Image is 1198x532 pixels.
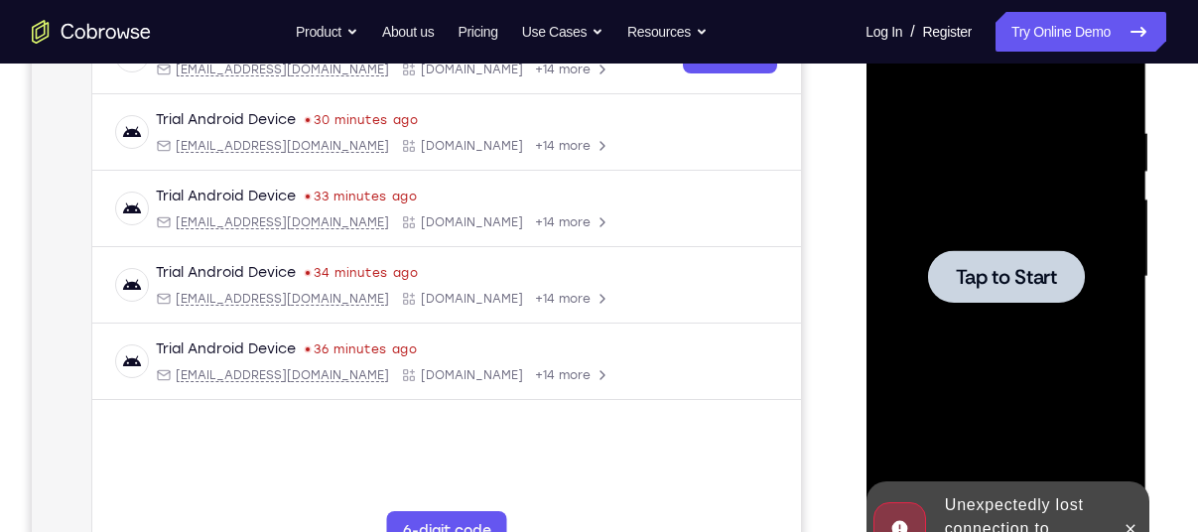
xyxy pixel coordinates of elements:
span: +14 more [503,377,559,393]
span: +14 more [503,224,559,240]
button: Product [296,12,358,52]
div: Trial Android Device [124,349,264,369]
div: App [369,148,491,164]
span: +14 more [503,148,559,164]
div: Email [124,148,357,164]
div: Email [124,454,357,469]
a: About us [382,12,434,52]
label: Email [598,66,633,85]
a: Try Online Demo [996,12,1166,52]
time: Tue Aug 19 2025 17:56:29 GMT+0300 (Eastern European Summer Time) [282,199,387,214]
div: Open device details [61,333,769,410]
span: Tap to Start [89,283,191,303]
div: App [369,377,491,393]
div: Last seen [274,357,278,361]
button: Use Cases [522,12,603,52]
div: Email [124,377,357,393]
button: Resources [627,12,708,52]
span: android@example.com [144,454,357,469]
div: Trial Android Device [124,426,264,446]
span: Cobrowse.io [389,454,491,469]
span: android@example.com [144,301,357,317]
label: User ID [693,66,743,85]
div: Last seen [274,434,278,438]
time: Tue Aug 19 2025 17:53:19 GMT+0300 (Eastern European Summer Time) [282,275,386,291]
div: Trial Android Device [124,120,264,140]
span: android@example.com [144,224,357,240]
span: Cobrowse.io [389,224,491,240]
button: Tap to Start [62,266,218,319]
div: Open device details [61,181,769,257]
div: Open device details [61,257,769,333]
h1: Connect [76,12,185,44]
span: android@example.com [144,377,357,393]
span: / [910,20,914,44]
div: Trial Android Device [124,197,264,216]
div: Open device details [61,104,769,181]
a: Connect [651,124,745,160]
span: Cobrowse.io [389,148,491,164]
a: Log In [865,12,902,52]
a: Go to the home page [32,20,151,44]
input: Filter devices... [112,66,362,85]
div: Open device details [61,410,769,486]
a: Pricing [458,12,497,52]
span: Cobrowse.io [389,377,491,393]
div: Last seen [274,281,278,285]
div: Last seen [274,204,278,208]
span: +14 more [503,301,559,317]
span: Cobrowse.io [389,301,491,317]
button: Refresh [722,60,753,91]
div: App [369,224,491,240]
div: App [369,301,491,317]
time: Tue Aug 19 2025 17:50:37 GMT+0300 (Eastern European Summer Time) [282,428,386,444]
div: Email [124,224,357,240]
div: New devices found. [274,128,278,132]
div: Online [272,122,324,138]
time: Tue Aug 19 2025 17:52:06 GMT+0300 (Eastern European Summer Time) [282,351,387,367]
span: android@example.com [144,148,357,164]
a: Register [923,12,972,52]
div: App [369,454,491,469]
div: Email [124,301,357,317]
label: demo_id [394,66,457,85]
span: +14 more [503,454,559,469]
div: Trial Android Device [124,273,264,293]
